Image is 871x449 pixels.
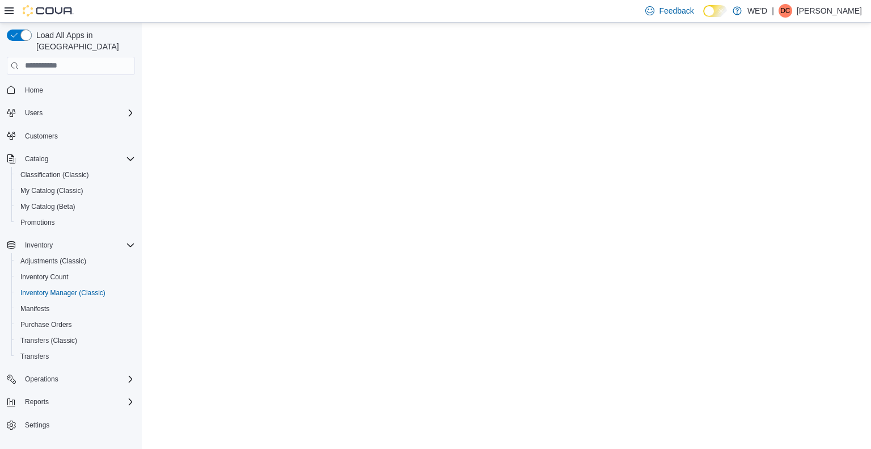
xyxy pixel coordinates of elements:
button: Home [2,82,139,98]
span: My Catalog (Classic) [20,186,83,195]
span: Adjustments (Classic) [16,254,135,268]
a: Inventory Manager (Classic) [16,286,110,300]
span: Operations [25,375,58,384]
a: My Catalog (Beta) [16,200,80,213]
span: Inventory Count [16,270,135,284]
button: Reports [2,394,139,410]
span: Promotions [20,218,55,227]
span: Feedback [659,5,694,16]
a: Transfers [16,350,53,363]
button: Promotions [11,215,139,230]
button: Inventory Count [11,269,139,285]
span: Manifests [20,304,49,313]
span: Purchase Orders [20,320,72,329]
button: Transfers [11,349,139,364]
a: Inventory Count [16,270,73,284]
button: Adjustments (Classic) [11,253,139,269]
a: Classification (Classic) [16,168,94,182]
input: Dark Mode [703,5,727,17]
button: Classification (Classic) [11,167,139,183]
button: Reports [20,395,53,409]
p: [PERSON_NAME] [797,4,862,18]
button: Transfers (Classic) [11,333,139,349]
span: Dark Mode [703,17,704,18]
a: Settings [20,418,54,432]
a: Purchase Orders [16,318,77,331]
span: Adjustments (Classic) [20,257,86,266]
a: Transfers (Classic) [16,334,82,347]
span: Reports [20,395,135,409]
span: Reports [25,397,49,406]
span: Manifests [16,302,135,316]
button: Customers [2,128,139,144]
p: WE'D [747,4,767,18]
span: Classification (Classic) [16,168,135,182]
button: Operations [2,371,139,387]
button: Users [2,105,139,121]
span: My Catalog (Classic) [16,184,135,198]
span: Transfers (Classic) [16,334,135,347]
button: My Catalog (Beta) [11,199,139,215]
span: Inventory [20,238,135,252]
span: Classification (Classic) [20,170,89,179]
span: Settings [25,421,49,430]
span: Purchase Orders [16,318,135,331]
span: Operations [20,372,135,386]
span: Promotions [16,216,135,229]
span: Load All Apps in [GEOGRAPHIC_DATA] [32,30,135,52]
span: Inventory [25,241,53,250]
span: Users [20,106,135,120]
span: Settings [20,418,135,432]
button: Settings [2,417,139,433]
span: My Catalog (Beta) [16,200,135,213]
a: My Catalog (Classic) [16,184,88,198]
span: Inventory Manager (Classic) [16,286,135,300]
span: Inventory Count [20,272,69,282]
a: Adjustments (Classic) [16,254,91,268]
span: Users [25,108,43,118]
button: Catalog [2,151,139,167]
button: Inventory Manager (Classic) [11,285,139,301]
button: Purchase Orders [11,317,139,333]
a: Manifests [16,302,54,316]
a: Customers [20,129,62,143]
span: Transfers [16,350,135,363]
span: Customers [20,129,135,143]
button: Catalog [20,152,53,166]
img: Cova [23,5,74,16]
p: | [772,4,774,18]
button: Users [20,106,47,120]
a: Home [20,83,48,97]
span: Catalog [20,152,135,166]
span: Transfers [20,352,49,361]
button: Inventory [20,238,57,252]
div: David Chu [779,4,792,18]
span: Inventory Manager (Classic) [20,288,105,297]
span: Home [20,83,135,97]
span: DC [780,4,790,18]
button: My Catalog (Classic) [11,183,139,199]
span: My Catalog (Beta) [20,202,75,211]
button: Operations [20,372,63,386]
span: Home [25,86,43,95]
span: Catalog [25,154,48,163]
button: Manifests [11,301,139,317]
button: Inventory [2,237,139,253]
a: Promotions [16,216,60,229]
span: Transfers (Classic) [20,336,77,345]
span: Customers [25,132,58,141]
